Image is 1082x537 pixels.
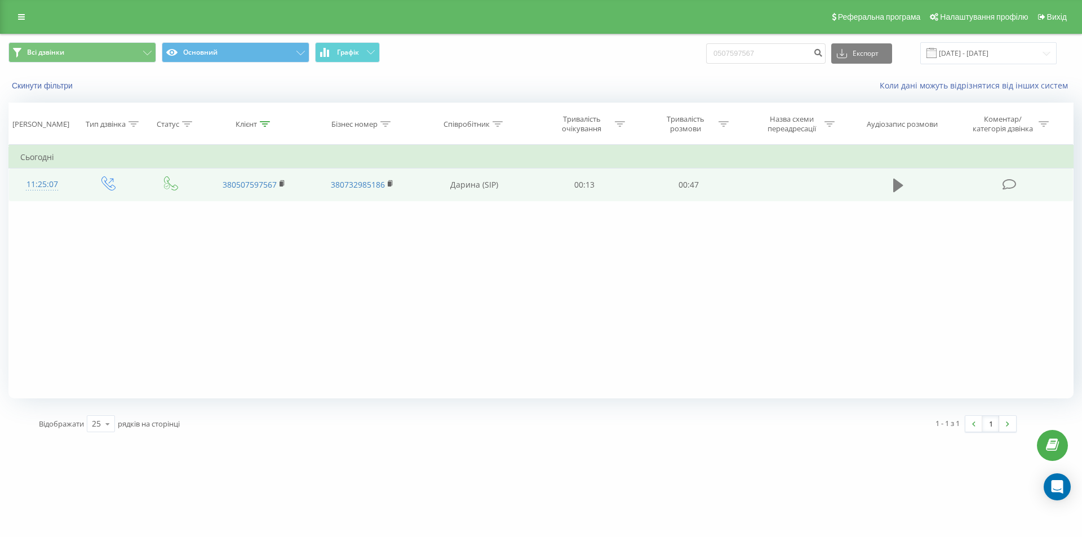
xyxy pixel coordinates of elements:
[337,48,359,56] span: Графік
[223,179,277,190] a: 380507597567
[8,42,156,63] button: Всі дзвінки
[533,168,636,201] td: 00:13
[39,419,84,429] span: Відображати
[27,48,64,57] span: Всі дзвінки
[9,146,1074,168] td: Сьогодні
[636,168,740,201] td: 00:47
[157,119,179,129] div: Статус
[236,119,257,129] div: Клієнт
[118,419,180,429] span: рядків на сторінці
[86,119,126,129] div: Тип дзвінка
[331,179,385,190] a: 380732985186
[331,119,378,129] div: Бізнес номер
[8,81,78,91] button: Скинути фільтри
[444,119,490,129] div: Співробітник
[970,114,1036,134] div: Коментар/категорія дзвінка
[940,12,1028,21] span: Налаштування профілю
[831,43,892,64] button: Експорт
[552,114,612,134] div: Тривалість очікування
[867,119,938,129] div: Аудіозапис розмови
[12,119,69,129] div: [PERSON_NAME]
[655,114,716,134] div: Тривалість розмови
[838,12,921,21] span: Реферальна програма
[1047,12,1067,21] span: Вихід
[982,416,999,432] a: 1
[20,174,64,196] div: 11:25:07
[706,43,826,64] input: Пошук за номером
[1044,473,1071,500] div: Open Intercom Messenger
[761,114,822,134] div: Назва схеми переадресації
[92,418,101,429] div: 25
[315,42,380,63] button: Графік
[880,80,1074,91] a: Коли дані можуть відрізнятися вiд інших систем
[416,168,533,201] td: Дарина (SIP)
[935,418,960,429] div: 1 - 1 з 1
[162,42,309,63] button: Основний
